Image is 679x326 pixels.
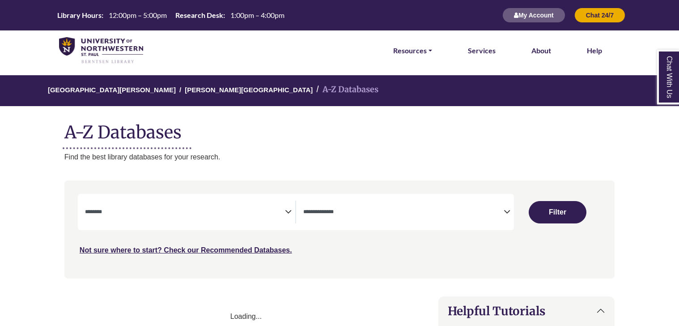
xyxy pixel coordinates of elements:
[439,297,614,325] button: Helpful Tutorials
[502,11,565,19] a: My Account
[303,209,504,216] textarea: Filter
[172,10,225,20] th: Research Desk:
[80,246,292,254] a: Not sure where to start? Check our Recommended Databases.
[185,85,313,94] a: [PERSON_NAME][GEOGRAPHIC_DATA]
[59,37,143,64] img: library_home
[230,11,284,19] span: 1:00pm – 4:00pm
[502,8,565,23] button: My Account
[468,45,496,56] a: Services
[529,201,586,223] button: Submit for Search Results
[54,10,104,20] th: Library Hours:
[85,209,285,216] textarea: Filter
[54,10,288,21] a: Hours Today
[574,11,625,19] a: Chat 24/7
[64,75,615,106] nav: breadcrumb
[48,85,176,94] a: [GEOGRAPHIC_DATA][PERSON_NAME]
[393,45,432,56] a: Resources
[64,151,615,163] p: Find the best library databases for your research.
[54,10,288,19] table: Hours Today
[64,115,615,142] h1: A-Z Databases
[64,180,615,278] nav: Search filters
[587,45,602,56] a: Help
[64,311,428,322] div: Loading...
[531,45,551,56] a: About
[313,83,378,96] li: A-Z Databases
[109,11,167,19] span: 12:00pm – 5:00pm
[574,8,625,23] button: Chat 24/7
